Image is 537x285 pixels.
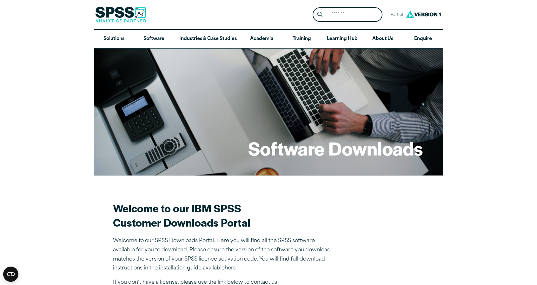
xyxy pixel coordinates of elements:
[282,30,322,48] a: Training
[313,7,382,22] form: Site Header Search Form
[95,7,146,23] img: SPSS Analytics Partner
[134,30,174,48] a: Software
[225,266,236,271] a: here
[317,12,322,17] svg: Search magnifying glass icon
[404,9,442,20] img: Version1 Logo
[314,9,326,21] button: Search magnifying glass icon
[403,30,443,48] a: Enquire
[242,30,282,48] a: Academia
[363,30,403,48] a: About Us
[248,136,423,161] h1: Software Downloads
[113,236,335,273] p: Welcome to our SPSS Downloads Portal. Here you will find all the SPSS software available for you ...
[388,10,404,20] span: Part of
[113,201,335,229] h2: Welcome to our IBM SPSS Customer Downloads Portal
[3,267,18,282] button: Open CMP widget
[322,30,363,48] a: Learning Hub
[94,30,134,48] a: Solutions
[94,30,443,48] nav: Desktop version of site main menu
[174,30,242,48] a: Industries & Case Studies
